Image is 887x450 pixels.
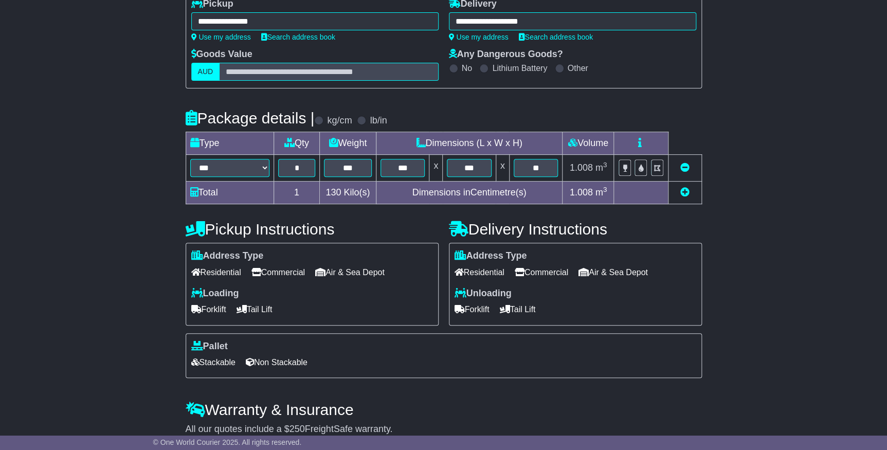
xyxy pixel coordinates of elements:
label: Address Type [455,250,527,262]
span: 1.008 [570,187,593,197]
a: Search address book [519,33,593,41]
label: lb/in [370,115,387,127]
h4: Package details | [186,110,315,127]
label: Lithium Battery [492,63,547,73]
label: Unloading [455,288,512,299]
label: Pallet [191,341,228,352]
span: Stackable [191,354,236,370]
label: No [462,63,472,73]
a: Use my address [191,33,251,41]
label: Address Type [191,250,264,262]
span: 250 [289,424,305,434]
td: Type [186,132,274,155]
a: Search address book [261,33,335,41]
td: x [429,155,443,182]
label: kg/cm [327,115,352,127]
label: AUD [191,63,220,81]
span: 1.008 [570,163,593,173]
td: Dimensions (L x W x H) [376,132,563,155]
span: Non Stackable [246,354,307,370]
h4: Pickup Instructions [186,221,439,238]
sup: 3 [603,161,607,169]
sup: 3 [603,186,607,193]
span: Forklift [191,301,226,317]
span: 130 [325,187,341,197]
a: Add new item [680,187,690,197]
label: Goods Value [191,49,252,60]
td: Dimensions in Centimetre(s) [376,182,563,204]
td: Weight [320,132,376,155]
span: Tail Lift [237,301,273,317]
span: m [595,163,607,173]
label: Loading [191,288,239,299]
h4: Warranty & Insurance [186,401,702,418]
a: Remove this item [680,163,690,173]
span: Tail Lift [500,301,536,317]
label: Any Dangerous Goods? [449,49,563,60]
td: x [496,155,509,182]
label: Other [568,63,588,73]
span: Air & Sea Depot [315,264,385,280]
div: All our quotes include a $ FreightSafe warranty. [186,424,702,435]
h4: Delivery Instructions [449,221,702,238]
td: Total [186,182,274,204]
a: Use my address [449,33,509,41]
span: m [595,187,607,197]
span: Commercial [515,264,568,280]
span: © One World Courier 2025. All rights reserved. [153,438,302,446]
td: Kilo(s) [320,182,376,204]
td: 1 [274,182,320,204]
span: Commercial [251,264,305,280]
span: Forklift [455,301,490,317]
td: Qty [274,132,320,155]
td: Volume [563,132,614,155]
span: Air & Sea Depot [578,264,648,280]
span: Residential [191,264,241,280]
span: Residential [455,264,504,280]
